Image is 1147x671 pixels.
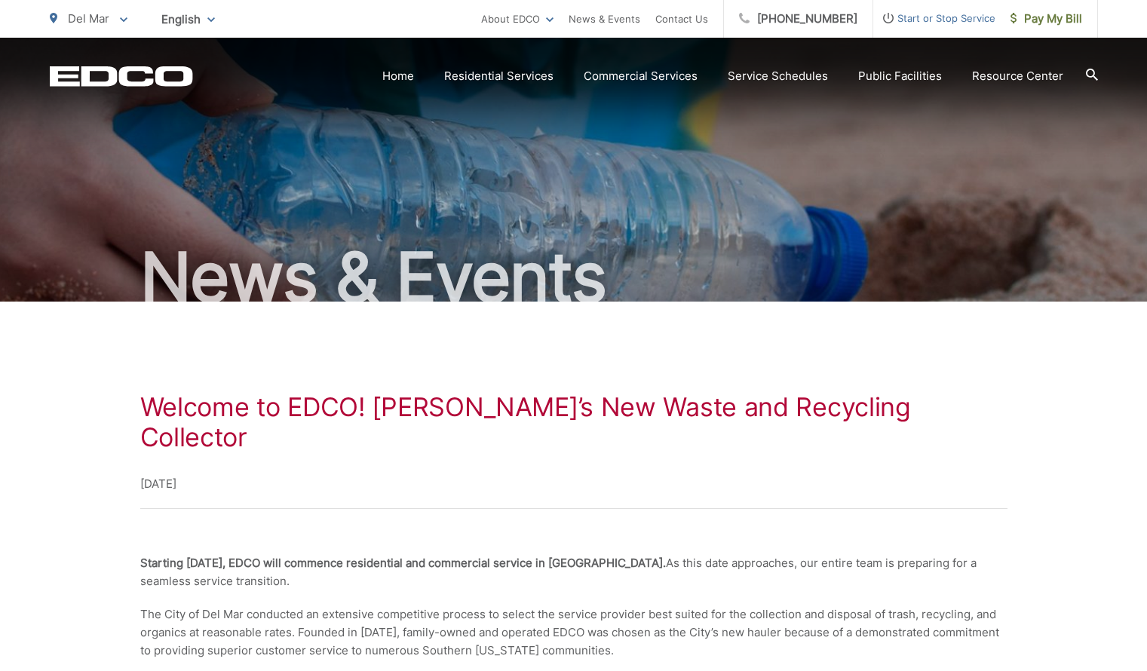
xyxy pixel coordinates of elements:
[382,67,414,85] a: Home
[444,67,554,85] a: Residential Services
[50,66,193,87] a: EDCD logo. Return to the homepage.
[584,67,698,85] a: Commercial Services
[50,240,1098,315] h2: News & Events
[655,10,708,28] a: Contact Us
[728,67,828,85] a: Service Schedules
[68,11,109,26] span: Del Mar
[858,67,942,85] a: Public Facilities
[140,554,1007,590] p: As this date approaches, our entire team is preparing for a seamless service transition.
[481,10,554,28] a: About EDCO
[569,10,640,28] a: News & Events
[972,67,1063,85] a: Resource Center
[140,605,1007,660] p: The City of Del Mar conducted an extensive competitive process to select the service provider bes...
[140,556,666,570] strong: Starting [DATE], EDCO will commence residential and commercial service in [GEOGRAPHIC_DATA].
[150,6,226,32] span: English
[140,475,1007,493] p: [DATE]
[140,392,1007,452] h1: Welcome to EDCO! [PERSON_NAME]’s New Waste and Recycling Collector
[1011,10,1082,28] span: Pay My Bill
